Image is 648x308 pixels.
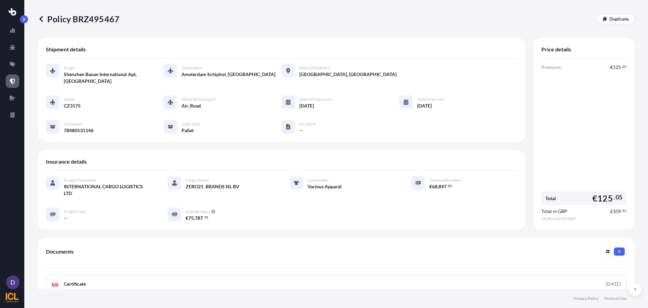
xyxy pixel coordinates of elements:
span: Shenzhen Baoan International Apt, [GEOGRAPHIC_DATA] [64,71,164,85]
span: [GEOGRAPHIC_DATA], [GEOGRAPHIC_DATA] [299,71,397,78]
span: 95 [448,185,452,187]
p: Policy BRZ495467 [38,14,119,24]
span: Load Type [182,121,199,127]
span: INTERNATIONAL CARGO LOGISTICS LTD [64,183,152,197]
a: PDFCertificate[DATE] [46,275,626,293]
span: , [437,184,438,189]
span: Air, Road [182,102,201,109]
span: Price details [541,46,571,53]
span: [DATE] [417,102,432,109]
span: 68 [432,184,437,189]
span: [DATE] [299,102,314,109]
span: 109 [613,209,621,214]
span: 787 [195,216,203,220]
span: Premium [541,64,561,71]
span: Freight Forwarder [64,177,97,183]
a: Duplicate [597,14,634,24]
span: Insured Value [186,209,210,214]
span: € [592,194,597,203]
span: Incoterm [299,121,316,127]
span: Insurance details [46,158,87,165]
span: ZERO21 BRANDS NL BV [186,183,239,190]
span: € [610,65,613,70]
span: Freight Cost [64,209,85,214]
span: Date of Departure [299,97,332,102]
a: Privacy Policy [574,296,598,301]
span: 897 [438,184,447,189]
span: . [447,185,448,187]
div: [DATE] [606,281,621,287]
span: Documents [46,248,74,255]
span: Containers [64,121,83,127]
span: Certificate [64,281,86,287]
span: Total in GBP [541,208,567,215]
span: 75 [204,216,208,219]
span: Commodity Value [429,177,461,183]
span: Cargo Owner [186,177,210,183]
span: 78480531146 [64,127,93,134]
span: Amsterdam Schiphol, [GEOGRAPHIC_DATA] [182,71,275,78]
span: Date of Arrival [417,97,444,102]
span: 1 EUR = 0.8750 GBP [541,216,626,221]
span: Various Apparel [307,183,342,190]
p: Duplicate [610,16,629,22]
span: 125 [613,65,621,70]
span: Vessel [64,97,75,102]
span: 42 [622,210,626,212]
span: Origin [64,65,75,71]
span: Destination [182,65,202,71]
span: Pallet [182,127,194,134]
span: CZ3175 [64,102,81,109]
span: . [614,195,615,199]
span: — [299,127,303,134]
text: PDF [53,284,57,286]
span: Mode of Transport [182,97,216,102]
span: D [10,279,15,286]
span: 125 [597,194,613,203]
span: Place of Delivery [299,65,330,71]
span: € [186,216,188,220]
span: Shipment details [46,46,86,53]
span: — [64,215,68,221]
span: 05 [622,66,626,68]
span: . [203,216,204,219]
img: organization-logo [6,293,19,302]
span: , [194,216,195,220]
span: £ [610,209,613,214]
span: € [429,184,432,189]
span: 75 [188,216,194,220]
span: 05 [616,195,622,199]
span: Total [545,195,556,202]
span: Commodity [307,177,328,183]
a: Terms of Use [604,296,626,301]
